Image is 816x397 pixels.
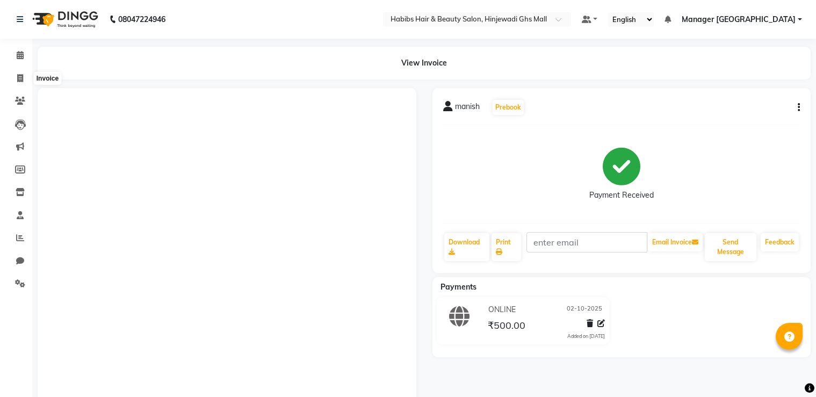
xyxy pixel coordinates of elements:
[493,100,524,115] button: Prebook
[441,282,476,292] span: Payments
[771,354,805,386] iframe: chat widget
[705,233,756,261] button: Send Message
[488,304,516,315] span: ONLINE
[38,47,811,80] div: View Invoice
[488,319,525,334] span: ₹500.00
[444,233,490,261] a: Download
[761,233,799,251] a: Feedback
[34,72,61,85] div: Invoice
[492,233,521,261] a: Print
[682,14,796,25] span: Manager [GEOGRAPHIC_DATA]
[567,333,605,340] div: Added on [DATE]
[589,190,654,201] div: Payment Received
[648,233,703,251] button: Email Invoice
[27,4,101,34] img: logo
[526,232,647,252] input: enter email
[118,4,165,34] b: 08047224946
[455,101,480,116] span: manish
[567,304,602,315] span: 02-10-2025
